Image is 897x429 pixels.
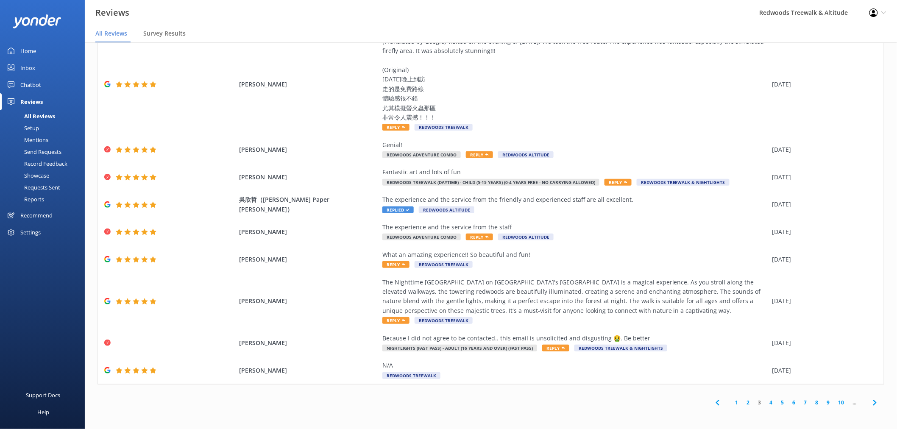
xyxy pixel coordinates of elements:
[731,398,743,407] a: 1
[5,134,48,146] div: Mentions
[382,151,461,158] span: Redwoods Adventure Combo
[772,173,873,182] div: [DATE]
[772,80,873,89] div: [DATE]
[777,398,788,407] a: 5
[5,122,85,134] a: Setup
[5,134,85,146] a: Mentions
[95,29,127,38] span: All Reviews
[743,398,754,407] a: 2
[20,42,36,59] div: Home
[239,296,378,306] span: [PERSON_NAME]
[5,193,85,205] a: Reports
[772,200,873,209] div: [DATE]
[772,255,873,264] div: [DATE]
[574,345,667,351] span: Redwoods Treewalk & Nightlights
[419,206,474,213] span: Redwoods Altitude
[20,224,41,241] div: Settings
[239,145,378,154] span: [PERSON_NAME]
[466,234,493,240] span: Reply
[849,398,861,407] span: ...
[5,122,39,134] div: Setup
[766,398,777,407] a: 4
[5,158,85,170] a: Record Feedback
[415,261,473,268] span: Redwoods Treewalk
[772,338,873,348] div: [DATE]
[604,179,632,186] span: Reply
[95,6,129,19] h3: Reviews
[382,140,768,150] div: Genial!
[382,334,768,343] div: Because I did not agree to be contacted.. this email is unsolicited and disgusting 🤮. Be better
[5,193,44,205] div: Reports
[5,110,85,122] a: All Reviews
[13,14,61,28] img: yonder-white-logo.png
[415,124,473,131] span: Redwoods Treewalk
[382,261,409,268] span: Reply
[382,317,409,324] span: Reply
[382,179,599,186] span: Redwoods Treewalk (Daytime) - Child (5-15 years) (0-4 years free - no carrying allowed)
[5,158,67,170] div: Record Feedback
[20,59,35,76] div: Inbox
[239,255,378,264] span: [PERSON_NAME]
[5,181,85,193] a: Requests Sent
[382,167,768,177] div: Fantastic art and lots of fun
[5,181,60,193] div: Requests Sent
[382,361,768,370] div: N/A
[382,223,768,232] div: The experience and the service from the staff
[823,398,834,407] a: 9
[637,179,730,186] span: Redwoods Treewalk & Nightlights
[20,207,53,224] div: Recommend
[382,372,440,379] span: Redwoods Treewalk
[26,387,61,404] div: Support Docs
[5,170,85,181] a: Showcase
[239,173,378,182] span: [PERSON_NAME]
[772,296,873,306] div: [DATE]
[466,151,493,158] span: Reply
[239,195,378,214] span: 吳欣哲（[PERSON_NAME] Paper [PERSON_NAME]）
[542,345,569,351] span: Reply
[382,345,537,351] span: Nightlights (Fast Pass) - Adult (16 years and over) (Fast Pass)
[382,37,768,123] div: (Translated by Google) Visited on the evening of [DATE]. We took the free route. The experience w...
[382,206,414,213] span: Replied
[20,93,43,110] div: Reviews
[239,80,378,89] span: [PERSON_NAME]
[143,29,186,38] span: Survey Results
[772,227,873,237] div: [DATE]
[5,110,55,122] div: All Reviews
[5,170,49,181] div: Showcase
[239,338,378,348] span: [PERSON_NAME]
[498,151,554,158] span: Redwoods Altitude
[788,398,800,407] a: 6
[37,404,49,421] div: Help
[772,366,873,375] div: [DATE]
[382,124,409,131] span: Reply
[415,317,473,324] span: Redwoods Treewalk
[834,398,849,407] a: 10
[498,234,554,240] span: Redwoods Altitude
[800,398,811,407] a: 7
[772,145,873,154] div: [DATE]
[20,76,41,93] div: Chatbot
[382,250,768,259] div: What an amazing experience!! So beautiful and fun!
[382,234,461,240] span: Redwoods Adventure Combo
[382,195,768,204] div: The experience and the service from the friendly and experienced staff are all excellent.
[5,146,61,158] div: Send Requests
[811,398,823,407] a: 8
[382,278,768,316] div: The Nighttime [GEOGRAPHIC_DATA] on [GEOGRAPHIC_DATA]'s [GEOGRAPHIC_DATA] is a magical experience....
[5,146,85,158] a: Send Requests
[239,366,378,375] span: [PERSON_NAME]
[754,398,766,407] a: 3
[239,227,378,237] span: [PERSON_NAME]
